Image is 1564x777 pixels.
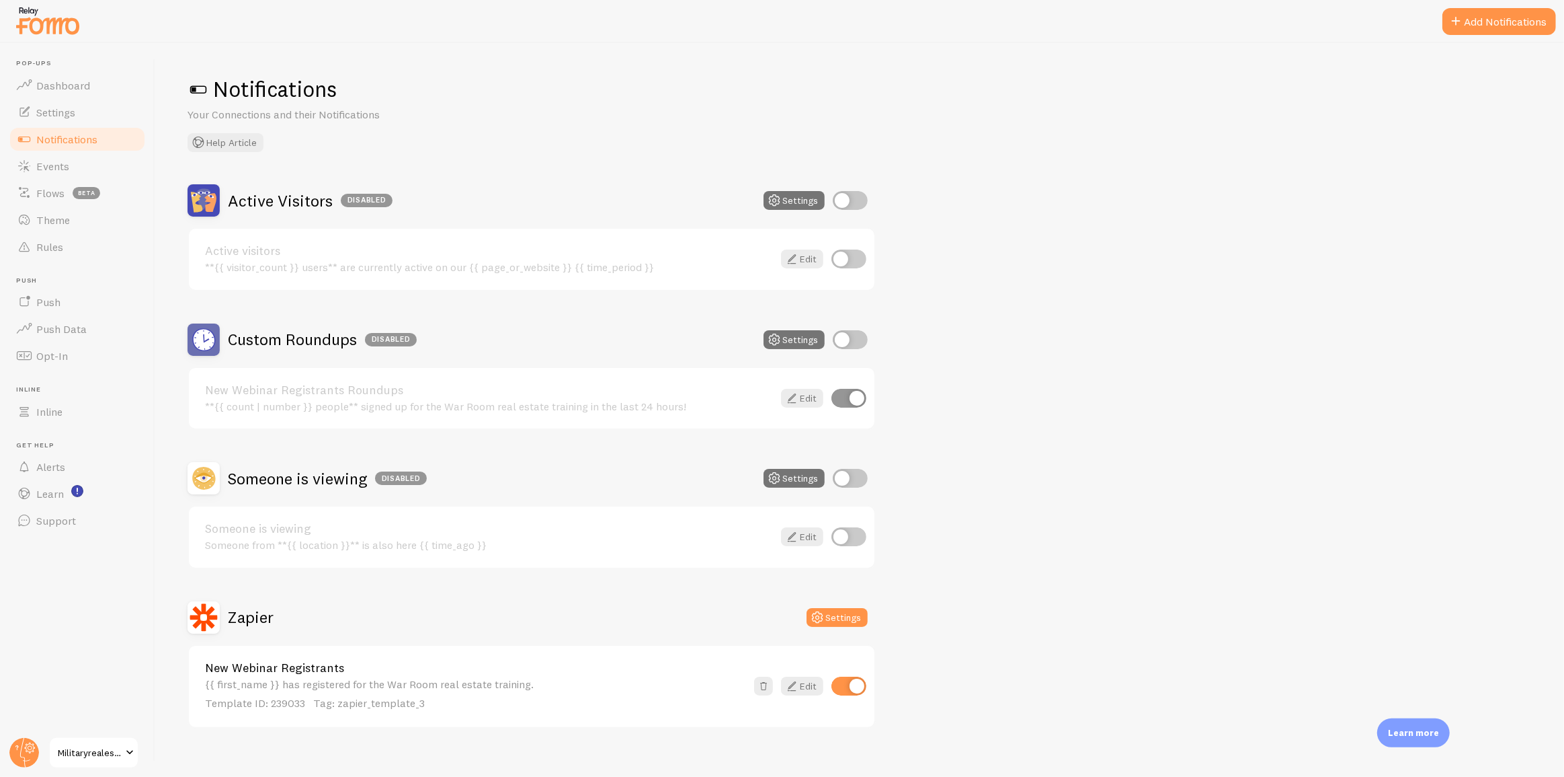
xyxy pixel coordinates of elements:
[1388,727,1439,739] p: Learn more
[228,607,274,628] h2: Zapier
[764,469,825,488] button: Settings
[8,342,147,369] a: Opt-In
[36,133,97,146] span: Notifications
[16,385,147,394] span: Inline
[228,468,427,489] h2: Someone is viewing
[188,601,220,634] img: Zapier
[781,677,823,696] a: Edit
[36,186,65,200] span: Flows
[8,316,147,342] a: Push Data
[205,678,746,711] div: {{ first_name }} has registered for the War Room real estate training.
[16,441,147,450] span: Get Help
[205,523,773,535] a: Someone is viewing
[205,400,773,412] div: **{{ count | number }} people** signed up for the War Room real estate training in the last 24 ho...
[764,330,825,349] button: Settings
[8,507,147,534] a: Support
[36,106,75,119] span: Settings
[205,539,773,551] div: Someone from **{{ location }}** is also here {{ time_ago }}
[36,405,63,418] span: Inline
[205,245,773,257] a: Active visitors
[48,737,139,769] a: Militaryrealestateinvest
[16,276,147,285] span: Push
[8,207,147,233] a: Theme
[8,153,147,180] a: Events
[1377,718,1450,747] div: Learn more
[16,59,147,68] span: Pop-ups
[36,240,63,254] span: Rules
[228,329,417,350] h2: Custom Roundups
[8,126,147,153] a: Notifications
[188,75,1532,103] h1: Notifications
[8,480,147,507] a: Learn
[8,99,147,126] a: Settings
[375,472,427,485] div: Disabled
[8,180,147,207] a: Flows beta
[36,514,76,527] span: Support
[365,333,417,346] div: Disabled
[73,187,100,199] span: beta
[8,72,147,99] a: Dashboard
[188,133,263,152] button: Help Article
[36,349,68,363] span: Opt-In
[36,295,60,309] span: Push
[58,745,122,761] span: Militaryrealestateinvest
[188,462,220,494] img: Someone is viewing
[205,261,773,273] div: **{{ visitor_count }} users** are currently active on our {{ page_or_website }} {{ time_period }}
[205,696,305,710] span: Template ID: 239033
[781,527,823,546] a: Edit
[228,190,393,211] h2: Active Visitors
[188,107,510,122] p: Your Connections and their Notifications
[36,213,70,227] span: Theme
[36,159,69,173] span: Events
[781,250,823,268] a: Edit
[14,3,81,38] img: fomo-relay-logo-orange.svg
[205,384,773,396] a: New Webinar Registrants Roundups
[313,696,425,710] span: Tag: zapier_template_3
[36,79,90,92] span: Dashboard
[71,485,83,497] svg: <p>Watch New Feature Tutorials!</p>
[205,662,746,674] a: New Webinar Registrants
[341,194,393,207] div: Disabled
[781,389,823,408] a: Edit
[8,289,147,316] a: Push
[36,322,87,336] span: Push Data
[764,191,825,210] button: Settings
[188,324,220,356] img: Custom Roundups
[807,608,868,627] button: Settings
[8,233,147,260] a: Rules
[8,453,147,480] a: Alerts
[36,487,64,501] span: Learn
[188,184,220,217] img: Active Visitors
[8,398,147,425] a: Inline
[36,460,65,474] span: Alerts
